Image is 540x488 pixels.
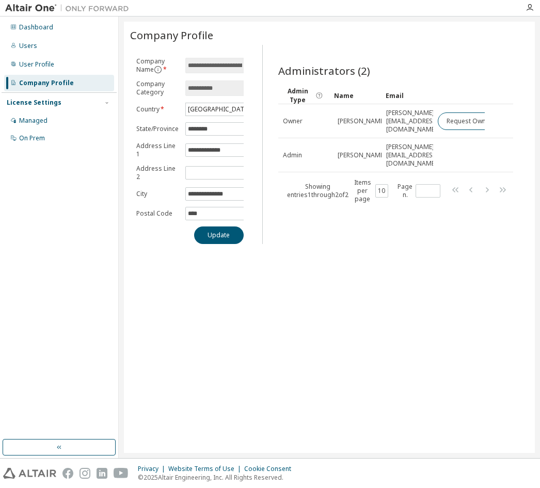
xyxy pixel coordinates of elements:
span: Admin [283,151,302,159]
span: Page n. [398,183,440,199]
img: linkedin.svg [97,468,107,479]
div: On Prem [19,134,45,142]
label: Address Line 2 [136,165,179,181]
div: Website Terms of Use [168,465,244,473]
button: Update [194,226,244,244]
div: Dashboard [19,23,53,31]
span: Administrators (2) [278,63,370,78]
span: [PERSON_NAME][EMAIL_ADDRESS][DOMAIN_NAME] [386,109,438,134]
img: instagram.svg [80,468,90,479]
label: State/Province [136,125,179,133]
span: Showing entries 1 through 2 of 2 [287,182,348,199]
div: [GEOGRAPHIC_DATA] [186,104,251,115]
p: © 2025 Altair Engineering, Inc. All Rights Reserved. [138,473,297,482]
span: [PERSON_NAME] [338,151,386,159]
div: [GEOGRAPHIC_DATA] [186,103,253,116]
span: [PERSON_NAME][EMAIL_ADDRESS][DOMAIN_NAME] [386,143,438,168]
button: Request Owner Change [438,112,525,130]
label: Country [136,105,179,113]
img: youtube.svg [114,468,129,479]
div: Users [19,42,37,50]
div: Cookie Consent [244,465,297,473]
span: [PERSON_NAME] [338,117,386,125]
img: Altair One [5,3,134,13]
span: Company Profile [130,28,213,42]
label: Address Line 1 [136,142,179,158]
div: Managed [19,117,47,125]
div: Email [386,87,429,104]
span: Admin Type [282,87,313,104]
button: 10 [378,187,386,195]
span: Items per page [353,178,388,203]
button: information [154,66,162,74]
span: Owner [283,117,303,125]
div: License Settings [7,99,61,107]
img: facebook.svg [62,468,73,479]
div: User Profile [19,60,54,69]
label: Company Category [136,80,179,96]
label: Company Name [136,57,179,74]
div: Privacy [138,465,168,473]
img: altair_logo.svg [3,468,56,479]
div: Company Profile [19,79,74,87]
label: Postal Code [136,209,179,218]
div: Name [334,87,377,104]
label: City [136,190,179,198]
